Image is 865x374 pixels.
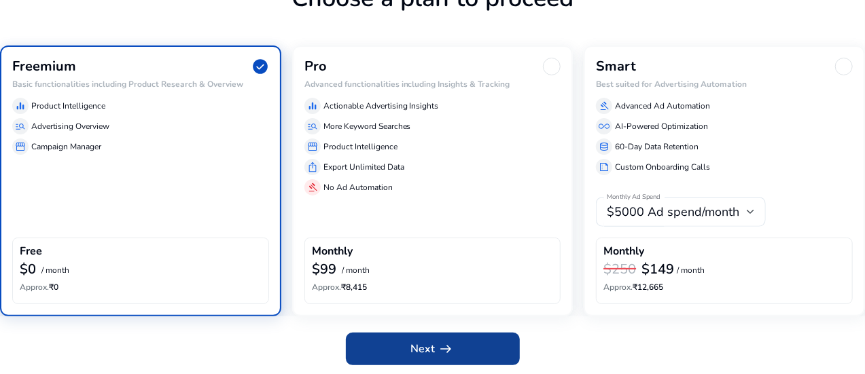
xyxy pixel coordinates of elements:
h4: Free [20,245,42,258]
span: all_inclusive [599,121,610,132]
span: equalizer [307,100,318,111]
span: Next [411,341,455,357]
h6: Advanced functionalities including Insights & Tracking [304,79,561,89]
span: $5000 Ad spend/month [607,204,739,220]
h6: ₹8,415 [312,282,554,292]
span: Approx. [20,282,49,293]
h4: Monthly [603,245,644,258]
h6: ₹0 [20,282,262,292]
b: $99 [312,260,336,278]
h3: $250 [603,261,636,278]
span: manage_search [15,121,26,132]
p: Product Intelligence [323,141,398,153]
p: Product Intelligence [31,100,105,112]
span: Approx. [312,282,341,293]
span: Approx. [603,282,633,293]
span: summarize [599,162,610,172]
p: / month [342,266,370,275]
h6: Best suited for Advertising Automation [596,79,853,89]
p: Export Unlimited Data [323,161,404,173]
mat-label: Monthly Ad Spend [607,193,660,202]
b: $149 [641,260,674,278]
span: gavel [599,100,610,111]
p: No Ad Automation [323,181,393,193]
p: Advertising Overview [31,120,109,132]
p: Campaign Manager [31,141,101,153]
p: Advanced Ad Automation [615,100,710,112]
h6: Basic functionalities including Product Research & Overview [12,79,269,89]
span: manage_search [307,121,318,132]
h3: Smart [596,58,636,75]
span: check_circle [251,58,269,75]
span: equalizer [15,100,26,111]
h4: Monthly [312,245,353,258]
h6: ₹12,665 [603,282,845,292]
span: database [599,141,610,152]
span: arrow_right_alt [438,341,455,357]
p: / month [41,266,69,275]
p: Custom Onboarding Calls [615,161,710,173]
h3: Freemium [12,58,76,75]
h3: Pro [304,58,327,75]
p: More Keyword Searches [323,120,411,132]
span: storefront [15,141,26,152]
b: $0 [20,260,36,278]
span: storefront [307,141,318,152]
p: 60-Day Data Retention [615,141,699,153]
span: gavel [307,182,318,193]
p: / month [677,266,705,275]
p: AI-Powered Optimization [615,120,708,132]
button: Nextarrow_right_alt [346,333,520,365]
p: Actionable Advertising Insights [323,100,439,112]
span: ios_share [307,162,318,172]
